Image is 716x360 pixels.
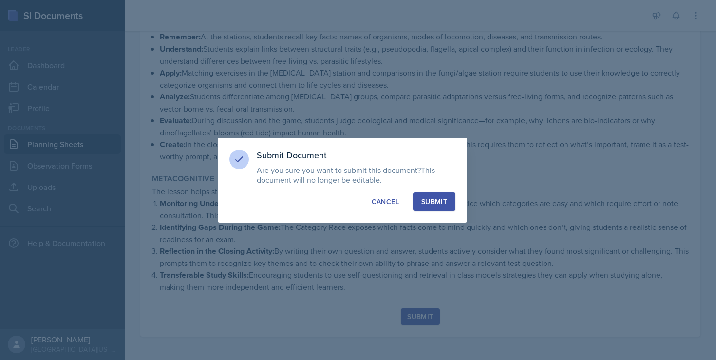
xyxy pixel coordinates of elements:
[257,150,455,161] h3: Submit Document
[413,192,455,211] button: Submit
[363,192,407,211] button: Cancel
[257,165,435,185] span: This document will no longer be editable.
[257,165,455,185] p: Are you sure you want to submit this document?
[372,197,399,207] div: Cancel
[421,197,447,207] div: Submit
